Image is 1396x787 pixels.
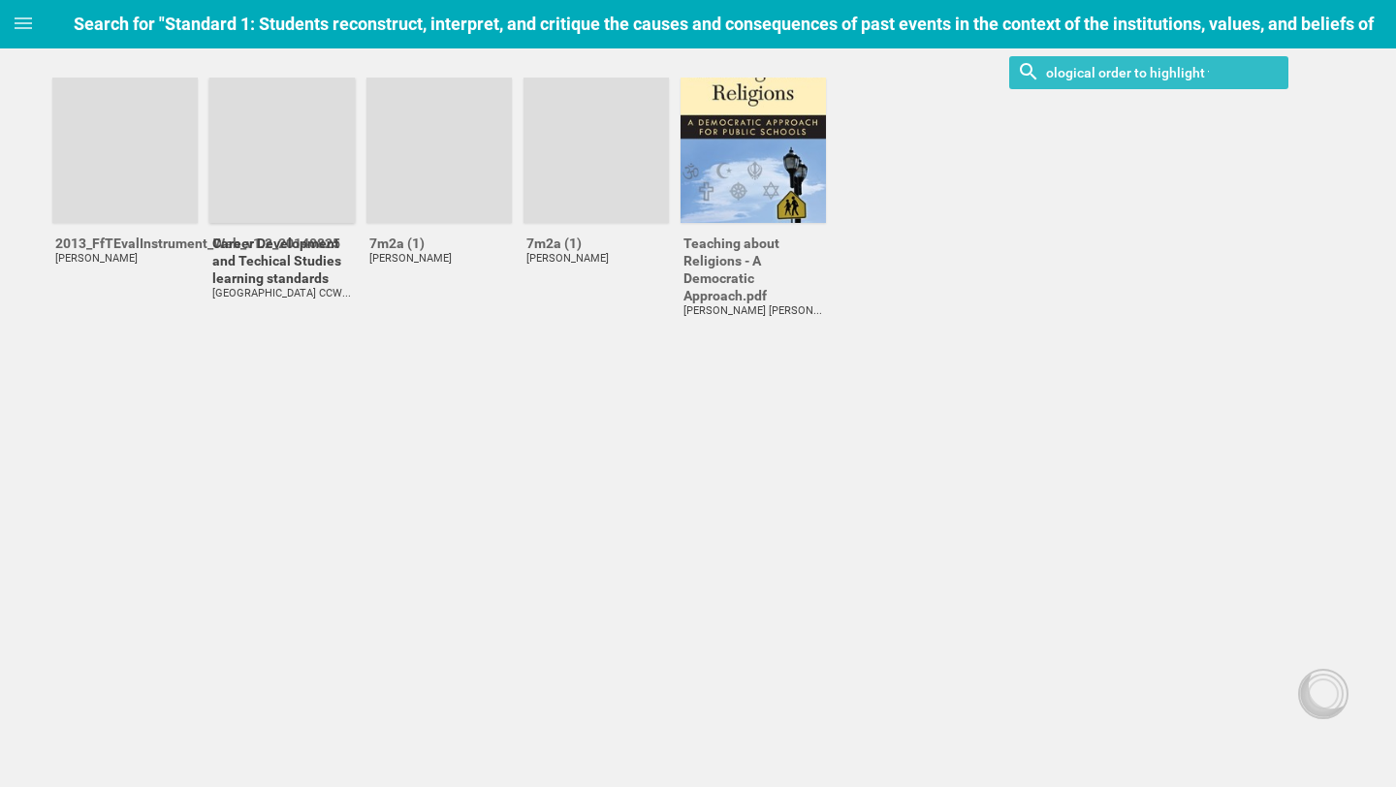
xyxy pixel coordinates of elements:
[683,235,823,252] div: Teaching about
[212,252,352,287] div: and Techical Studies learning standards
[52,78,198,310] a: 2013_FfTEvalInstrument_Web_v1.2_20140825[PERSON_NAME]
[209,78,355,310] a: Career Developmentand Techical Studies learning standards[GEOGRAPHIC_DATA] CCWNY
[526,235,666,252] div: 7m2a (1)
[369,252,509,266] div: [PERSON_NAME]
[526,252,666,266] div: [PERSON_NAME]
[369,235,509,252] div: 7m2a (1)
[523,78,669,310] a: 7m2a (1)[PERSON_NAME]
[74,14,1374,131] span: Search for "Standard 1: Students reconstruct, interpret, and critique the causes and consequences...
[212,235,352,252] div: Career Development
[212,287,352,300] div: [GEOGRAPHIC_DATA] CCWNY
[55,252,195,266] div: [PERSON_NAME]
[55,235,195,252] div: 2013_FfTEvalInstrument_Web_v1.2_20140825
[681,78,826,310] a: Teaching aboutReligions - A Democratic Approach.pdf[PERSON_NAME] [PERSON_NAME]
[683,252,823,304] div: Religions - A Democratic Approach.pdf
[683,304,823,318] div: [PERSON_NAME] [PERSON_NAME]
[366,78,512,310] a: 7m2a (1)[PERSON_NAME]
